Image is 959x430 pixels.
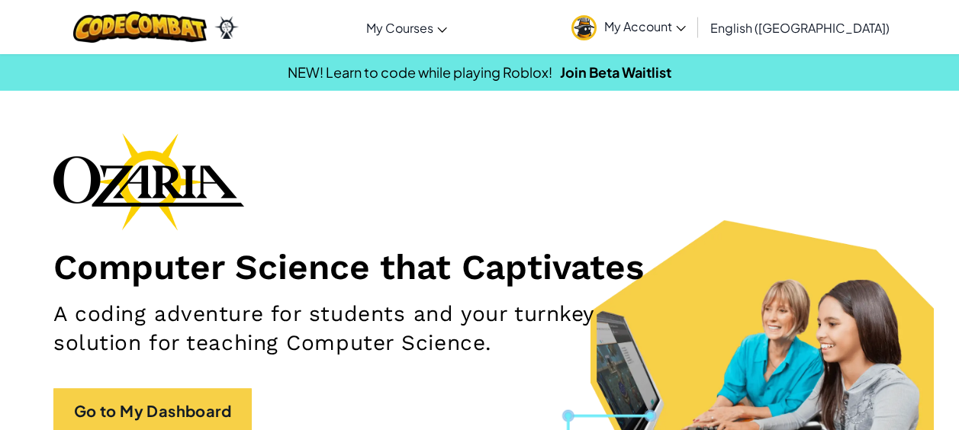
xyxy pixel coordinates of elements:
[366,20,433,36] span: My Courses
[359,7,455,48] a: My Courses
[214,16,239,39] img: Ozaria
[288,63,552,81] span: NEW! Learn to code while playing Roblox!
[710,20,890,36] span: English ([GEOGRAPHIC_DATA])
[53,300,624,358] h2: A coding adventure for students and your turnkey solution for teaching Computer Science.
[73,11,207,43] img: CodeCombat logo
[560,63,671,81] a: Join Beta Waitlist
[53,245,906,288] h1: Computer Science that Captivates
[703,7,897,48] a: English ([GEOGRAPHIC_DATA])
[564,3,694,51] a: My Account
[604,18,686,34] span: My Account
[571,15,597,40] img: avatar
[53,133,244,230] img: Ozaria branding logo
